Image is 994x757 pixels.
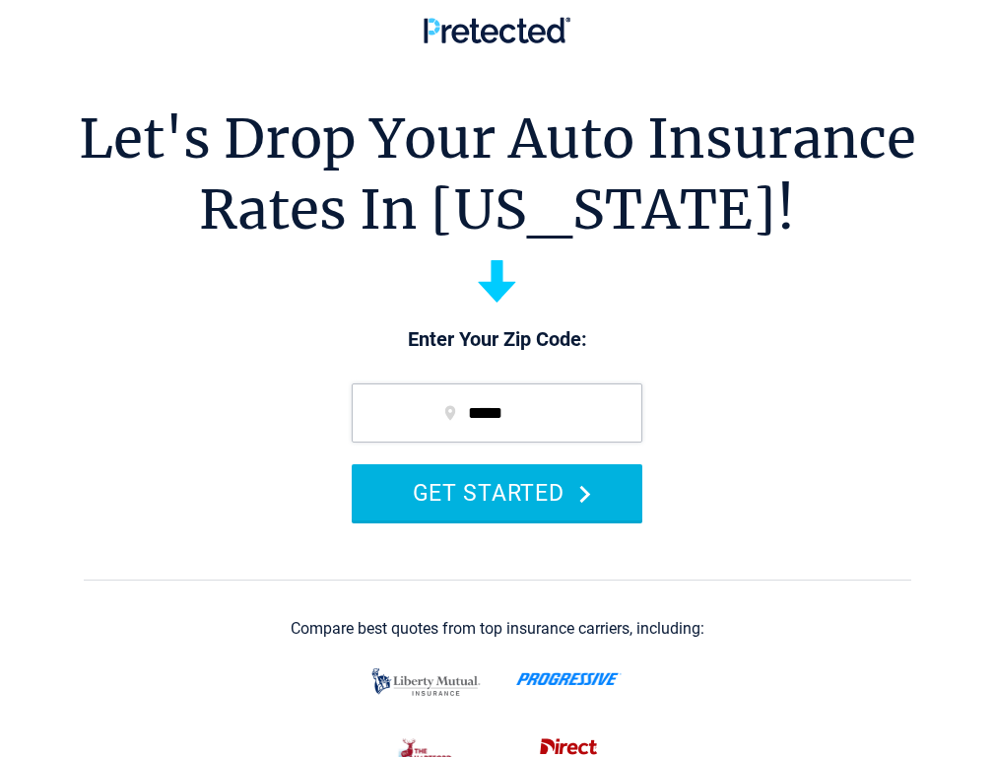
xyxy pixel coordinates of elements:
[366,658,486,706] img: liberty
[424,17,570,43] img: Pretected Logo
[516,672,622,686] img: progressive
[332,326,662,354] p: Enter Your Zip Code:
[79,103,916,245] h1: Let's Drop Your Auto Insurance Rates In [US_STATE]!
[291,620,704,638] div: Compare best quotes from top insurance carriers, including:
[352,464,642,520] button: GET STARTED
[352,383,642,443] input: zip code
